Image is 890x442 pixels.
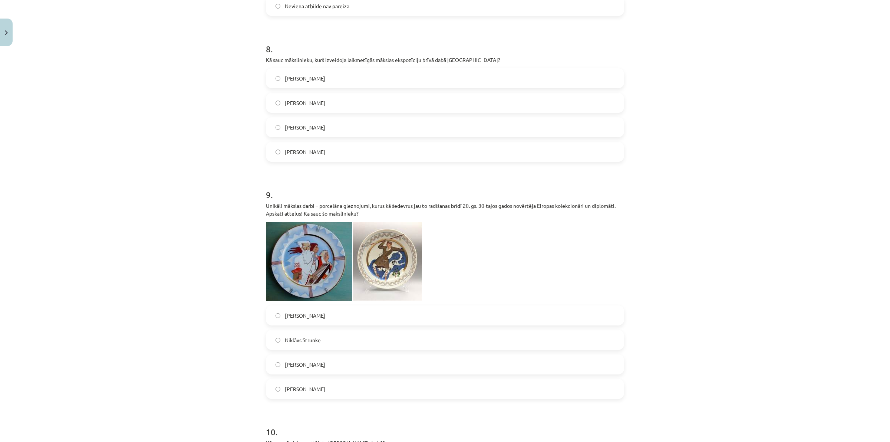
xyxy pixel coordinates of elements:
span: Niklāvs Strunke [285,336,321,344]
input: [PERSON_NAME] [276,76,280,81]
span: [PERSON_NAME] [285,99,325,107]
p: Kā sauc mākslinieku, kurš izveidoja laikmetīgās mākslas ekspozīciju brīvā dabā [GEOGRAPHIC_DATA]? [266,56,624,64]
input: [PERSON_NAME] [276,150,280,154]
input: [PERSON_NAME] [276,125,280,130]
input: [PERSON_NAME] [276,387,280,392]
span: [PERSON_NAME] [285,124,325,131]
h1: 10 . [266,414,624,437]
h1: 9 . [266,177,624,200]
input: Niklāvs Strunke [276,338,280,343]
img: icon-close-lesson-0947bae3869378f0d4975bcd49f059093ad1ed9edebbc8119c70593378902aed.svg [5,30,8,35]
p: Unikāli mākslas darbi – porcelāna gleznojumi, kurus kā šedevrus jau to radīšanas brīdī 20. gs. 30... [266,202,624,217]
span: [PERSON_NAME] [285,312,325,320]
h1: 8 . [266,31,624,54]
span: [PERSON_NAME] [285,361,325,369]
input: Neviena atbilde nav pareiza [276,4,280,9]
input: [PERSON_NAME] [276,362,280,367]
input: [PERSON_NAME] [276,313,280,318]
input: [PERSON_NAME] [276,101,280,105]
span: [PERSON_NAME] [285,75,325,82]
span: [PERSON_NAME] [285,385,325,393]
span: [PERSON_NAME] [285,148,325,156]
span: Neviena atbilde nav pareiza [285,2,349,10]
